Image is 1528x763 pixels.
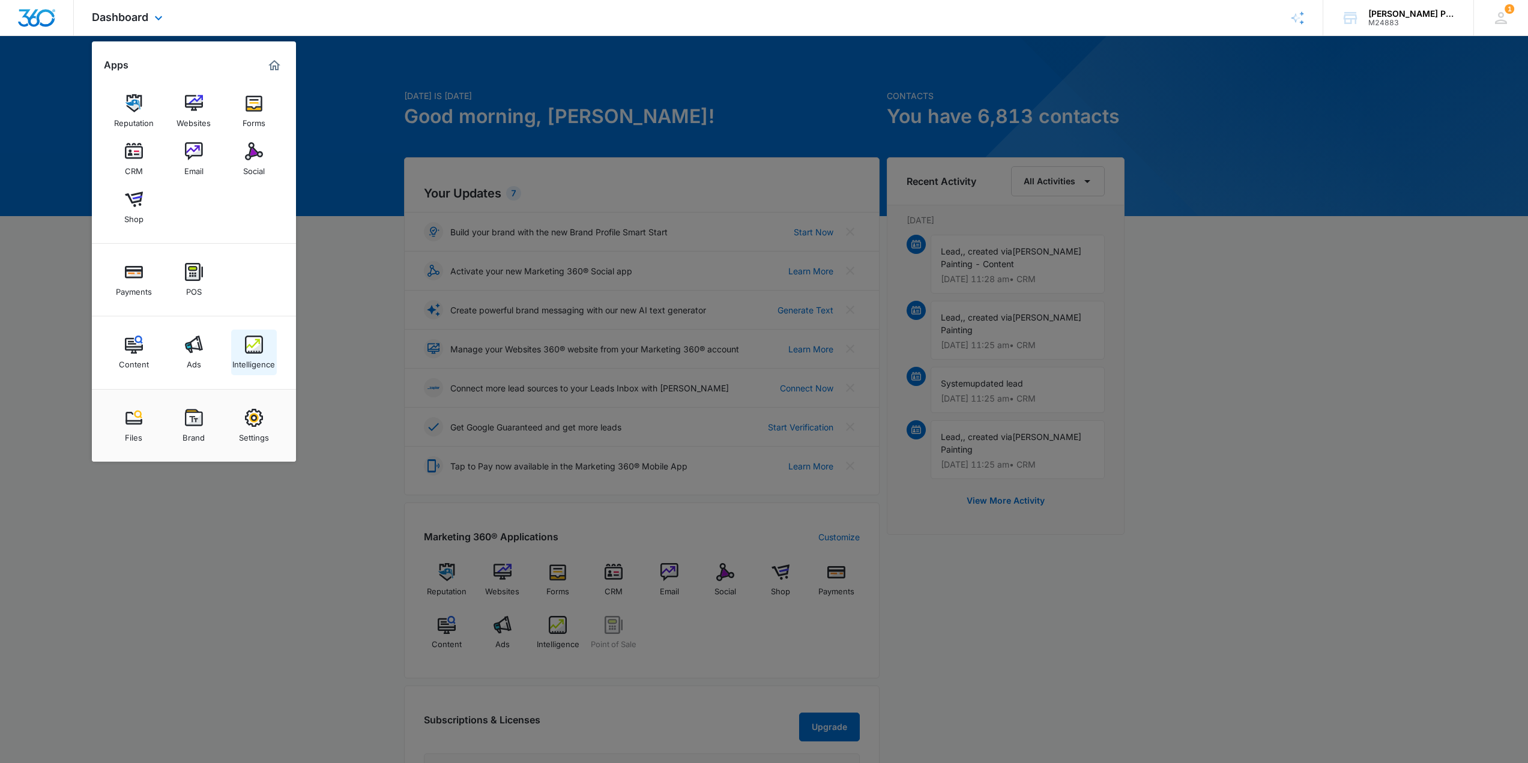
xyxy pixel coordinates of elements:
[231,330,277,375] a: Intelligence
[171,88,217,134] a: Websites
[116,281,152,297] div: Payments
[1505,4,1514,14] div: notifications count
[265,56,284,75] a: Marketing 360® Dashboard
[231,403,277,448] a: Settings
[243,160,265,176] div: Social
[111,88,157,134] a: Reputation
[239,427,269,442] div: Settings
[187,354,201,369] div: Ads
[1505,4,1514,14] span: 1
[232,354,275,369] div: Intelligence
[183,427,205,442] div: Brand
[171,330,217,375] a: Ads
[177,112,211,128] div: Websites
[125,160,143,176] div: CRM
[111,184,157,230] a: Shop
[171,136,217,182] a: Email
[231,88,277,134] a: Forms
[92,11,148,23] span: Dashboard
[125,427,142,442] div: Files
[171,257,217,303] a: POS
[124,208,143,224] div: Shop
[119,354,149,369] div: Content
[243,112,265,128] div: Forms
[184,160,204,176] div: Email
[111,403,157,448] a: Files
[114,112,154,128] div: Reputation
[186,281,202,297] div: POS
[231,136,277,182] a: Social
[111,136,157,182] a: CRM
[171,403,217,448] a: Brand
[104,59,128,71] h2: Apps
[1368,19,1456,27] div: account id
[111,330,157,375] a: Content
[1368,9,1456,19] div: account name
[111,257,157,303] a: Payments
